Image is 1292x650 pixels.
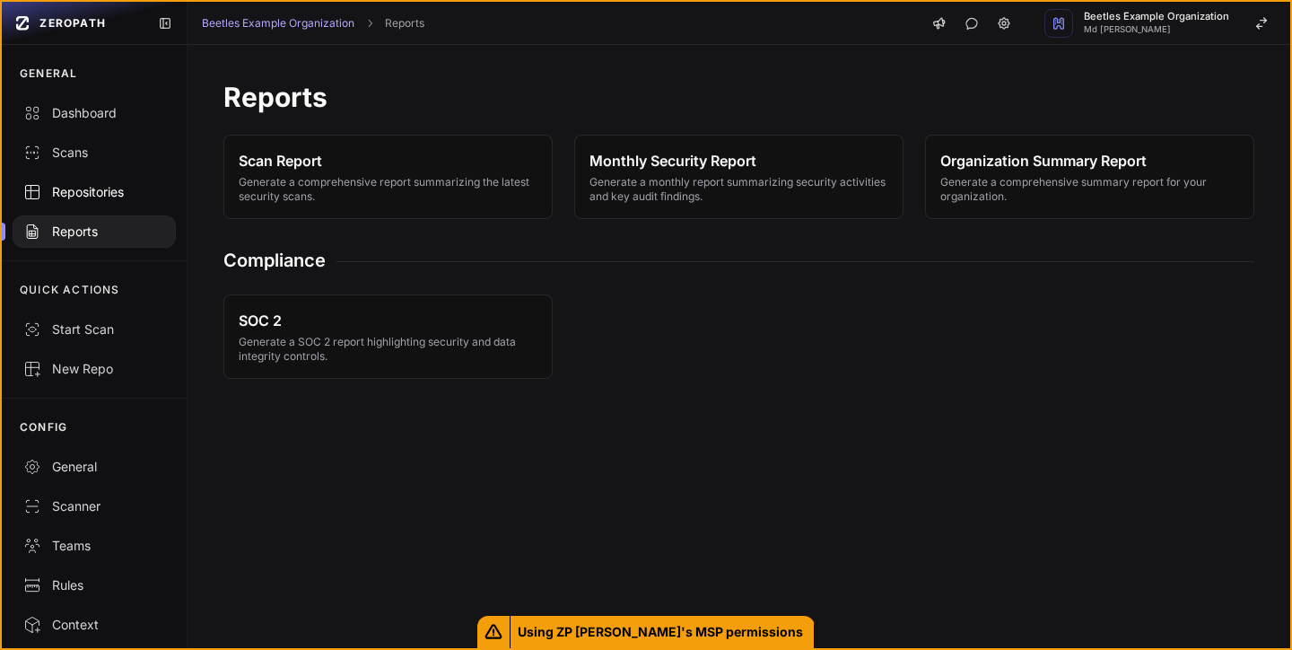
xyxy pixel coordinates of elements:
[202,16,424,31] nav: breadcrumb
[589,175,888,204] span: Generate a monthly report summarizing security activities and key audit findings.
[9,9,144,38] a: ZEROPATH
[23,497,165,515] div: Scanner
[20,420,67,435] p: CONFIG
[23,537,165,555] div: Teams
[940,150,1239,171] span: Organization Summary Report
[2,310,187,349] button: Start Scan
[23,321,165,338] div: Start Scan
[239,310,537,331] span: SOC 2
[925,135,1254,219] button: Organization Summary Report Generate a comprehensive summary report for your organization.
[2,526,187,566] a: Teams
[2,566,187,605] a: Rules
[385,16,424,31] a: Reports
[23,616,165,634] div: Context
[2,447,187,487] a: General
[2,349,187,389] a: New Repo
[2,212,187,251] a: Reports
[223,81,1254,113] h1: Reports
[23,360,165,378] div: New Repo
[23,144,165,162] div: Scans
[511,616,815,648] span: Using ZP [PERSON_NAME]'s MSP permissions
[23,183,165,201] div: Repositories
[2,487,187,526] a: Scanner
[239,335,537,364] span: Generate a SOC 2 report highlighting security and data integrity controls.
[202,16,354,31] a: Beetles Example Organization
[239,150,537,171] span: Scan Report
[1034,2,1290,45] button: Beetles Example Organization Md [PERSON_NAME]
[1084,12,1229,22] span: Beetles Example Organization
[23,576,165,594] div: Rules
[2,93,187,133] a: Dashboard
[239,175,537,204] span: Generate a comprehensive report summarizing the latest security scans.
[1084,25,1229,34] span: Md [PERSON_NAME]
[23,104,165,122] div: Dashboard
[223,294,553,379] button: SOC 2 Generate a SOC 2 report highlighting security and data integrity controls.
[589,150,888,171] span: Monthly Security Report
[223,248,326,273] h2: Compliance
[39,16,106,31] span: ZEROPATH
[940,175,1239,204] span: Generate a comprehensive summary report for your organization.
[23,458,165,476] div: General
[2,172,187,212] a: Repositories
[574,135,904,219] button: Monthly Security Report Generate a monthly report summarizing security activities and key audit f...
[223,135,553,219] button: Scan Report Generate a comprehensive report summarizing the latest security scans.
[23,223,165,241] div: Reports
[363,17,376,30] svg: chevron right,
[20,66,77,81] p: GENERAL
[2,605,187,645] a: Context
[2,133,187,172] a: Scans
[20,283,120,297] p: QUICK ACTIONS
